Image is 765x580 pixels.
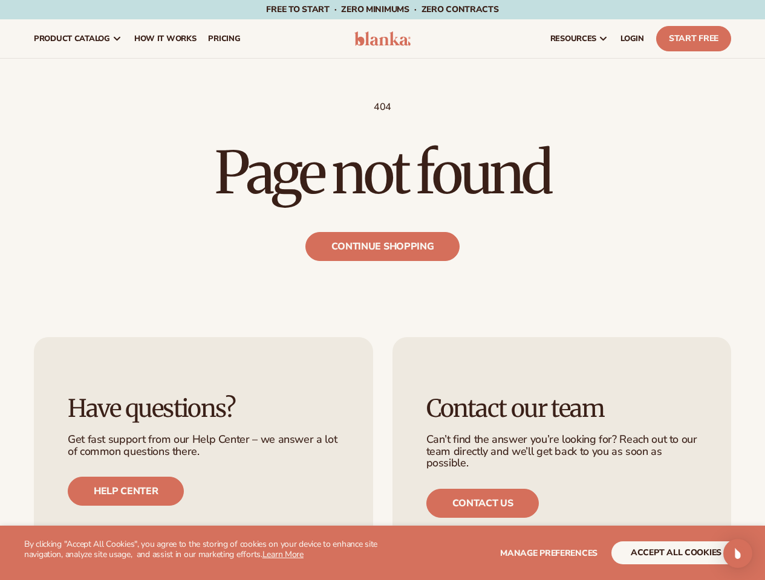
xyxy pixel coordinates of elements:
span: LOGIN [620,34,644,43]
img: logo [354,31,411,46]
a: Learn More [262,549,304,560]
span: pricing [208,34,240,43]
a: product catalog [28,19,128,58]
span: Manage preferences [500,547,597,559]
a: Help center [68,477,184,506]
p: 404 [34,101,731,114]
a: Continue shopping [305,232,460,261]
span: Free to start · ZERO minimums · ZERO contracts [266,4,498,15]
a: How It Works [128,19,203,58]
div: Open Intercom Messenger [723,539,752,568]
button: accept all cookies [611,541,741,564]
a: Start Free [656,26,731,51]
a: pricing [202,19,246,58]
p: Can’t find the answer you’re looking for? Reach out to our team directly and we’ll get back to yo... [426,434,698,469]
p: Get fast support from our Help Center – we answer a lot of common questions there. [68,434,339,458]
a: LOGIN [614,19,650,58]
span: resources [550,34,596,43]
h1: Page not found [34,144,731,202]
h3: Have questions? [68,395,339,422]
span: product catalog [34,34,110,43]
p: By clicking "Accept All Cookies", you agree to the storing of cookies on your device to enhance s... [24,540,383,560]
button: Manage preferences [500,541,597,564]
span: How It Works [134,34,197,43]
a: Contact us [426,489,539,518]
h3: Contact our team [426,395,698,422]
a: resources [544,19,614,58]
